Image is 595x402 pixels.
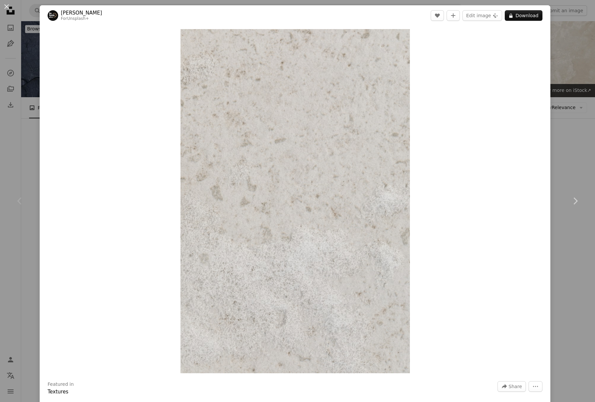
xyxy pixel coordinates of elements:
[509,382,522,391] span: Share
[462,10,502,21] button: Edit image
[61,16,102,21] div: For
[497,381,526,392] button: Share this image
[180,29,410,373] button: Zoom in on this image
[505,10,542,21] button: Download
[48,10,58,21] img: Go to Karolina Grabowska's profile
[431,10,444,21] button: Like
[555,169,595,233] a: Next
[67,16,89,21] a: Unsplash+
[529,381,542,392] button: More Actions
[48,381,74,388] h3: Featured in
[48,389,68,395] a: Textures
[447,10,460,21] button: Add to Collection
[180,29,410,373] img: a close up of a white marble surface
[61,10,102,16] a: [PERSON_NAME]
